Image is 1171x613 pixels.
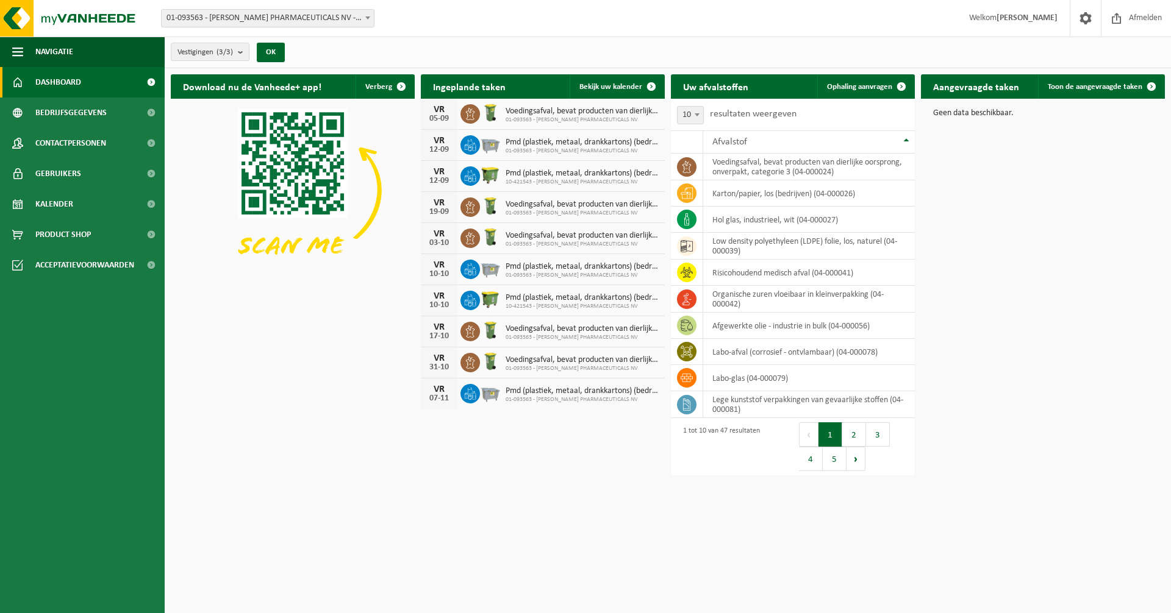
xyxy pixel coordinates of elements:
img: WB-1100-HPE-GN-50 [480,289,501,310]
div: 12-09 [427,177,451,185]
td: voedingsafval, bevat producten van dierlijke oorsprong, onverpakt, categorie 3 (04-000024) [703,154,915,180]
a: Ophaling aanvragen [817,74,914,99]
span: 10 [677,106,704,124]
td: risicohoudend medisch afval (04-000041) [703,260,915,286]
button: 4 [799,447,823,471]
img: WB-0140-HPE-GN-50 [480,196,501,216]
div: VR [427,260,451,270]
td: organische zuren vloeibaar in kleinverpakking (04-000042) [703,286,915,313]
td: labo-afval (corrosief - ontvlambaar) (04-000078) [703,339,915,365]
div: VR [427,136,451,146]
img: Download de VHEPlus App [171,99,415,282]
span: Pmd (plastiek, metaal, drankkartons) (bedrijven) [506,386,659,396]
img: WB-0140-HPE-GN-50 [480,351,501,372]
button: OK [257,43,285,62]
h2: Ingeplande taken [421,74,518,98]
span: Bedrijfsgegevens [35,97,107,128]
div: 12-09 [427,146,451,154]
strong: [PERSON_NAME] [997,13,1058,23]
label: resultaten weergeven [710,109,797,119]
span: Acceptatievoorwaarden [35,250,134,280]
img: WB-2500-GAL-GY-01 [480,133,501,154]
div: VR [427,167,451,177]
button: 3 [866,422,890,447]
button: Previous [799,422,818,447]
span: Gebruikers [35,158,81,189]
td: labo-glas (04-000079) [703,365,915,391]
div: 31-10 [427,363,451,372]
count: (3/3) [217,48,233,56]
div: 19-09 [427,208,451,216]
div: 17-10 [427,332,451,341]
div: 1 tot 10 van 47 resultaten [677,421,760,472]
div: VR [427,198,451,208]
span: Pmd (plastiek, metaal, drankkartons) (bedrijven) [506,293,659,303]
button: 1 [818,422,842,447]
span: Voedingsafval, bevat producten van dierlijke oorsprong, onverpakt, categorie 3 [506,231,659,241]
td: lege kunststof verpakkingen van gevaarlijke stoffen (04-000081) [703,391,915,418]
img: WB-2500-GAL-GY-01 [480,382,501,403]
div: VR [427,229,451,239]
span: 01-093563 - [PERSON_NAME] PHARMACEUTICALS NV [506,272,659,279]
p: Geen data beschikbaar. [933,109,1153,118]
img: WB-0140-HPE-GN-50 [480,102,501,123]
td: afgewerkte olie - industrie in bulk (04-000056) [703,313,915,339]
span: 01-093563 - [PERSON_NAME] PHARMACEUTICALS NV [506,396,659,403]
span: Voedingsafval, bevat producten van dierlijke oorsprong, onverpakt, categorie 3 [506,324,659,334]
div: VR [427,291,451,301]
a: Toon de aangevraagde taken [1038,74,1164,99]
span: Product Shop [35,219,91,250]
span: 01-093563 - [PERSON_NAME] PHARMACEUTICALS NV [506,116,659,124]
h2: Download nu de Vanheede+ app! [171,74,334,98]
h2: Aangevraagde taken [921,74,1031,98]
span: Pmd (plastiek, metaal, drankkartons) (bedrijven) [506,138,659,147]
span: 01-093563 - PURNA PHARMACEUTICALS NV - PUURS-SINT-AMANDS [162,10,374,27]
span: Afvalstof [712,137,747,147]
img: WB-0140-HPE-GN-50 [480,320,501,341]
span: Dashboard [35,67,81,97]
button: 2 [842,422,866,447]
span: Voedingsafval, bevat producten van dierlijke oorsprong, onverpakt, categorie 3 [506,355,659,365]
span: Verberg [365,83,392,91]
span: 10-421543 - [PERSON_NAME] PHARMACEUTICALS NV [506,179,659,186]
span: 01-093563 - [PERSON_NAME] PHARMACEUTICALS NV [506,147,659,155]
div: 03-10 [427,239,451,247]
div: VR [427,384,451,394]
span: Navigatie [35,37,73,67]
img: WB-0140-HPE-GN-50 [480,227,501,247]
span: Voedingsafval, bevat producten van dierlijke oorsprong, onverpakt, categorie 3 [506,200,659,210]
span: 01-093563 - [PERSON_NAME] PHARMACEUTICALS NV [506,241,659,248]
span: Kalender [35,189,73,219]
span: 01-093563 - PURNA PHARMACEUTICALS NV - PUURS-SINT-AMANDS [161,9,374,27]
h2: Uw afvalstoffen [671,74,761,98]
td: low density polyethyleen (LDPE) folie, los, naturel (04-000039) [703,233,915,260]
td: hol glas, industrieel, wit (04-000027) [703,207,915,233]
span: Vestigingen [177,43,233,62]
img: WB-2500-GAL-GY-01 [480,258,501,278]
button: 5 [823,447,847,471]
span: Ophaling aanvragen [827,83,892,91]
span: 10-421543 - [PERSON_NAME] PHARMACEUTICALS NV [506,303,659,310]
a: Bekijk uw kalender [570,74,664,99]
div: 05-09 [427,115,451,123]
div: 07-11 [427,394,451,403]
span: Bekijk uw kalender [579,83,642,91]
div: 10-10 [427,301,451,310]
div: VR [427,105,451,115]
span: Pmd (plastiek, metaal, drankkartons) (bedrijven) [506,262,659,272]
td: karton/papier, los (bedrijven) (04-000026) [703,180,915,207]
span: 01-093563 - [PERSON_NAME] PHARMACEUTICALS NV [506,334,659,341]
span: Pmd (plastiek, metaal, drankkartons) (bedrijven) [506,169,659,179]
span: 10 [678,107,703,124]
button: Next [847,447,865,471]
span: Toon de aangevraagde taken [1048,83,1142,91]
button: Vestigingen(3/3) [171,43,249,61]
button: Verberg [356,74,414,99]
span: Voedingsafval, bevat producten van dierlijke oorsprong, onverpakt, categorie 3 [506,107,659,116]
span: 01-093563 - [PERSON_NAME] PHARMACEUTICALS NV [506,365,659,372]
img: WB-1100-HPE-GN-50 [480,165,501,185]
div: VR [427,353,451,363]
div: VR [427,322,451,332]
span: Contactpersonen [35,128,106,158]
span: 01-093563 - [PERSON_NAME] PHARMACEUTICALS NV [506,210,659,217]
